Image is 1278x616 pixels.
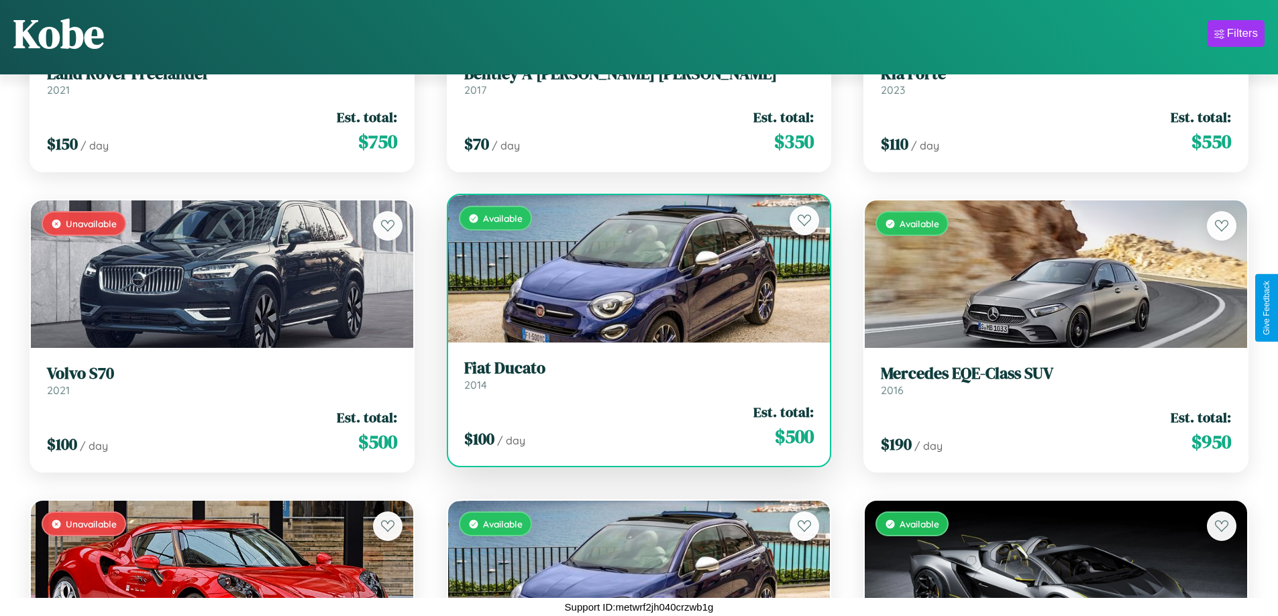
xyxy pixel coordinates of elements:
[900,518,939,530] span: Available
[483,518,523,530] span: Available
[775,423,814,450] span: $ 500
[1227,27,1258,40] div: Filters
[464,359,814,391] a: Fiat Ducato2014
[464,64,814,97] a: Bentley A [PERSON_NAME] [PERSON_NAME]2017
[464,64,814,84] h3: Bentley A [PERSON_NAME] [PERSON_NAME]
[337,107,397,127] span: Est. total:
[1191,128,1231,155] span: $ 550
[337,408,397,427] span: Est. total:
[483,212,523,224] span: Available
[881,433,912,455] span: $ 190
[464,378,487,391] span: 2014
[911,139,939,152] span: / day
[881,64,1231,97] a: Kia Forte2023
[464,83,486,97] span: 2017
[881,364,1231,397] a: Mercedes EQE-Class SUV2016
[47,364,397,397] a: Volvo S702021
[47,64,397,97] a: Land Rover Freelander2021
[464,428,494,450] span: $ 100
[47,133,78,155] span: $ 150
[66,518,117,530] span: Unavailable
[881,133,908,155] span: $ 110
[565,598,714,616] p: Support ID: metwrf2jh040crzwb1g
[497,434,525,447] span: / day
[1171,107,1231,127] span: Est. total:
[753,107,814,127] span: Est. total:
[881,83,905,97] span: 2023
[47,83,70,97] span: 2021
[914,439,943,452] span: / day
[492,139,520,152] span: / day
[900,218,939,229] span: Available
[358,128,397,155] span: $ 750
[1262,281,1271,335] div: Give Feedback
[13,6,104,61] h1: Kobe
[358,428,397,455] span: $ 500
[1208,20,1265,47] button: Filters
[464,359,814,378] h3: Fiat Ducato
[47,364,397,383] h3: Volvo S70
[1171,408,1231,427] span: Est. total:
[881,364,1231,383] h3: Mercedes EQE-Class SUV
[753,402,814,422] span: Est. total:
[774,128,814,155] span: $ 350
[47,383,70,397] span: 2021
[881,383,904,397] span: 2016
[881,64,1231,84] h3: Kia Forte
[464,133,489,155] span: $ 70
[80,439,108,452] span: / day
[47,64,397,84] h3: Land Rover Freelander
[1191,428,1231,455] span: $ 950
[81,139,109,152] span: / day
[47,433,77,455] span: $ 100
[66,218,117,229] span: Unavailable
